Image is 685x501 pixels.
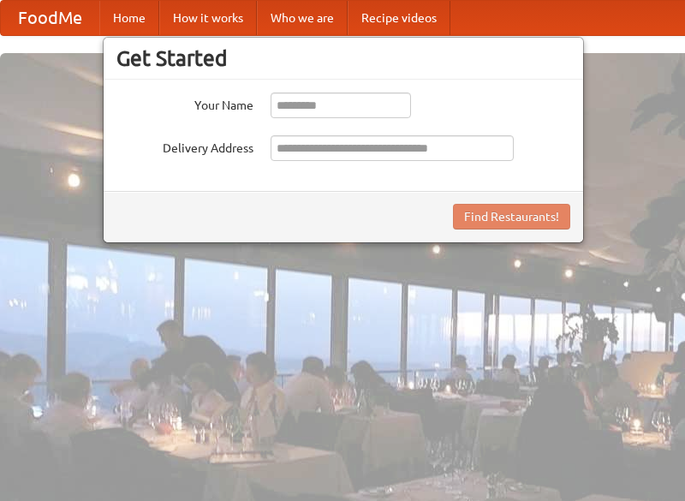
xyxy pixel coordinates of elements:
label: Delivery Address [116,135,253,157]
label: Your Name [116,92,253,114]
h3: Get Started [116,45,570,71]
a: Who we are [257,1,348,35]
button: Find Restaurants! [453,204,570,230]
a: Recipe videos [348,1,450,35]
a: How it works [159,1,257,35]
a: FoodMe [1,1,99,35]
a: Home [99,1,159,35]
